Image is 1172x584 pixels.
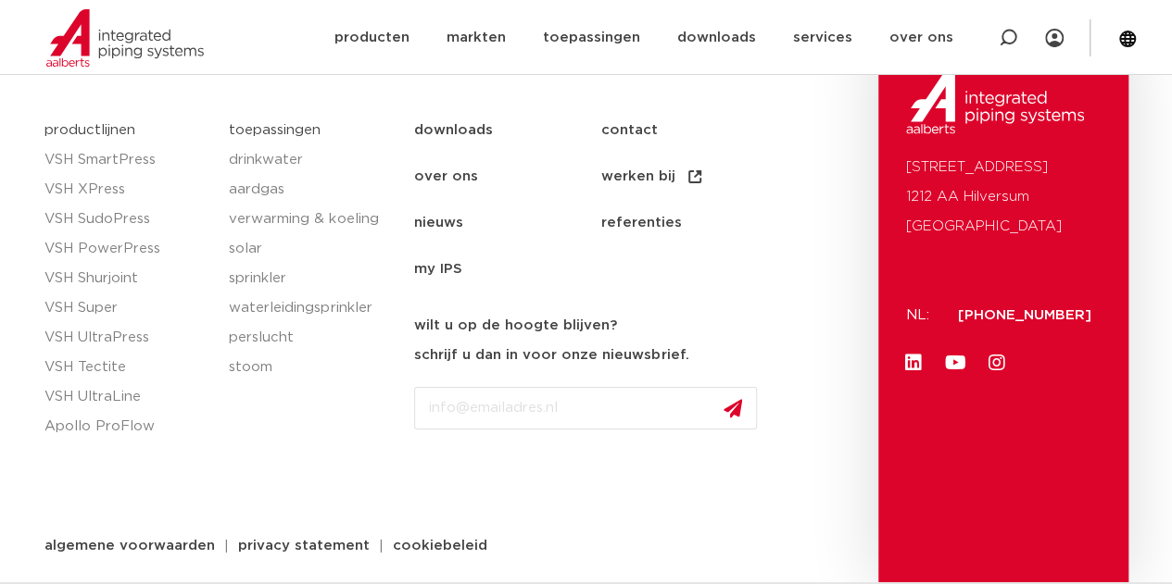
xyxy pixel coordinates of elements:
a: VSH SudoPress [44,205,211,234]
span: algemene voorwaarden [44,539,215,553]
a: referenties [600,200,787,246]
p: [STREET_ADDRESS] 1212 AA Hilversum [GEOGRAPHIC_DATA] [906,153,1101,242]
a: VSH Super [44,293,211,323]
a: verwarming & koeling [229,205,396,234]
a: over ons [414,154,600,200]
a: VSH Shurjoint [44,264,211,293]
input: info@emailadres.nl [414,387,757,429]
a: cookiebeleid [379,539,501,553]
a: perslucht [229,323,396,353]
a: [PHONE_NUMBER] [958,308,1091,322]
strong: schrijf u dan in voor onze nieuwsbrief. [414,348,688,362]
a: VSH XPress [44,175,211,205]
a: VSH UltraPress [44,323,211,353]
a: algemene voorwaarden [31,539,229,553]
a: Apollo ProFlow [44,412,211,441]
a: solar [229,234,396,264]
a: toepassingen [229,123,321,137]
a: my IPS [414,246,600,292]
nav: Menu [414,107,869,292]
a: VSH UltraLine [44,382,211,412]
a: waterleidingsprinkler [229,293,396,323]
span: privacy statement [238,539,370,553]
a: stoom [229,353,396,382]
iframe: reCAPTCHA [414,444,696,516]
a: VSH SmartPress [44,145,211,175]
a: drinkwater [229,145,396,175]
a: privacy statement [224,539,384,553]
span: cookiebeleid [393,539,487,553]
a: sprinkler [229,264,396,293]
a: nieuws [414,200,600,246]
a: downloads [414,107,600,154]
a: VSH PowerPress [44,234,211,264]
img: send.svg [724,399,742,418]
a: aardgas [229,175,396,205]
a: contact [600,107,787,154]
a: werken bij [600,154,787,200]
a: productlijnen [44,123,135,137]
strong: wilt u op de hoogte blijven? [414,318,617,332]
a: VSH Tectite [44,353,211,382]
p: NL: [906,301,936,330]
